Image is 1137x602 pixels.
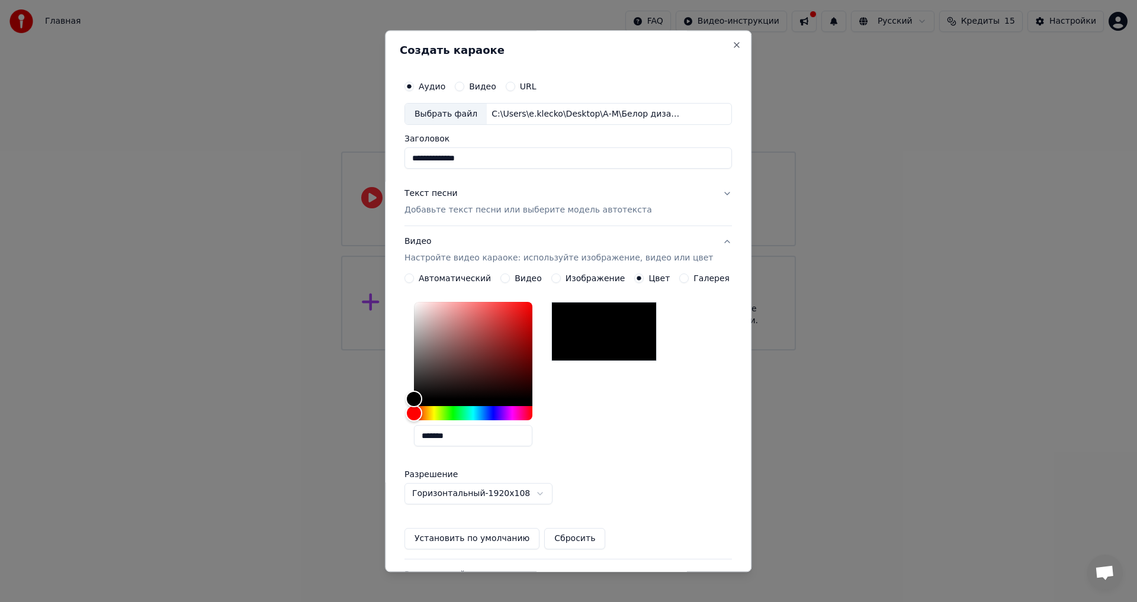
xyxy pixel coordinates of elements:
[404,135,732,143] label: Заголовок
[404,471,523,479] label: Разрешение
[414,302,532,400] div: Color
[404,188,458,200] div: Текст песни
[404,274,732,559] div: ВидеоНастройте видео караоке: используйте изображение, видео или цвет
[419,275,491,283] label: Автоматический
[515,275,542,283] label: Видео
[404,560,732,591] button: Расширенный
[404,179,732,226] button: Текст песниДобавьте текст песни или выберите модель автотекста
[545,529,606,550] button: Сбросить
[649,275,670,283] label: Цвет
[404,529,539,550] button: Установить по умолчанию
[487,108,688,120] div: C:\Users\e.klecko\Desktop\А-М\Белор дизайн 1.mp3
[404,227,732,274] button: ВидеоНастройте видео караоке: используйте изображение, видео или цвет
[694,275,730,283] label: Галерея
[419,82,445,91] label: Аудио
[404,253,713,265] p: Настройте видео караоке: используйте изображение, видео или цвет
[566,275,625,283] label: Изображение
[520,82,537,91] label: URL
[405,104,487,125] div: Выбрать файл
[404,236,713,265] div: Видео
[469,82,496,91] label: Видео
[404,205,652,217] p: Добавьте текст песни или выберите модель автотекста
[400,45,737,56] h2: Создать караоке
[414,407,532,421] div: Hue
